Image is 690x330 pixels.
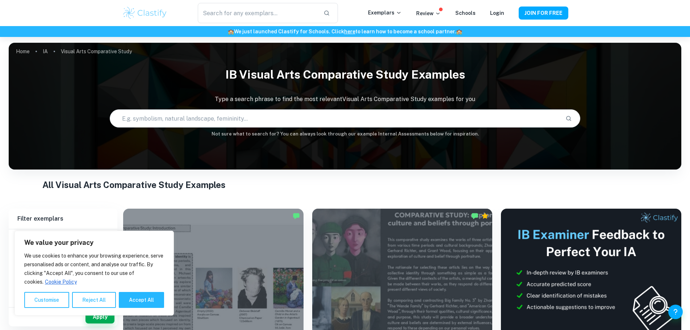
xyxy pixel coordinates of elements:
img: Clastify logo [122,6,168,20]
button: College [69,229,89,247]
h6: We just launched Clastify for Schools. Click to learn how to become a school partner. [1,28,689,35]
button: Search [563,112,575,125]
p: We value your privacy [24,238,164,247]
a: Schools [455,10,476,16]
p: We use cookies to enhance your browsing experience, serve personalised ads or content, and analys... [24,251,164,286]
input: E.g. symbolism, natural landscape, femininity... [110,108,560,129]
img: Marked [471,212,478,220]
a: IA [43,46,48,57]
button: Help and Feedback [668,305,683,319]
span: 🏫 [228,29,234,34]
div: Premium [481,212,489,220]
a: Home [16,46,30,57]
span: 🏫 [456,29,462,34]
button: Apply [85,310,114,323]
input: Search for any exemplars... [198,3,317,23]
img: Marked [293,212,300,220]
button: JOIN FOR FREE [519,7,568,20]
button: Customise [24,292,69,308]
h1: IB Visual Arts Comparative Study examples [9,63,681,86]
h6: Not sure what to search for? You can always look through our example Internal Assessments below f... [9,130,681,138]
button: IB [37,229,55,247]
a: Cookie Policy [45,279,77,285]
p: Visual Arts Comparative Study [61,47,132,55]
button: Reject All [72,292,116,308]
p: Review [416,9,441,17]
button: Accept All [119,292,164,308]
div: We value your privacy [14,231,174,316]
p: Exemplars [368,9,402,17]
a: here [344,29,355,34]
h1: All Visual Arts Comparative Study Examples [42,178,648,191]
p: Type a search phrase to find the most relevant Visual Arts Comparative Study examples for you [9,95,681,104]
a: Login [490,10,504,16]
h6: Filter exemplars [9,209,117,229]
div: Filter type choice [37,229,89,247]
